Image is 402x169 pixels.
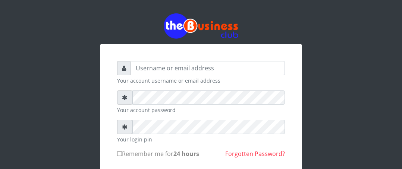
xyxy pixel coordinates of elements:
[117,151,122,156] input: Remember me for24 hours
[131,61,285,75] input: Username or email address
[117,135,285,143] small: Your login pin
[117,149,199,158] label: Remember me for
[225,150,285,158] a: Forgotten Password?
[117,106,285,114] small: Your account password
[173,150,199,158] b: 24 hours
[117,77,285,84] small: Your account username or email address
